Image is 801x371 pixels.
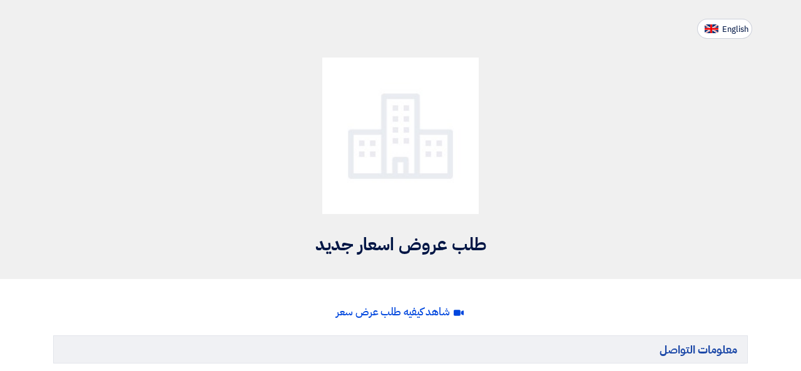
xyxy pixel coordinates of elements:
button: English [697,19,752,39]
img: en-US.png [705,24,718,34]
h5: معلومات التواصل [53,335,748,363]
span: English [722,25,748,34]
span: شاهد كيفيه طلب عرض سعر [336,304,450,320]
h2: طلب عروض اسعار جديد [53,233,748,257]
img: Company Logo [322,58,479,214]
